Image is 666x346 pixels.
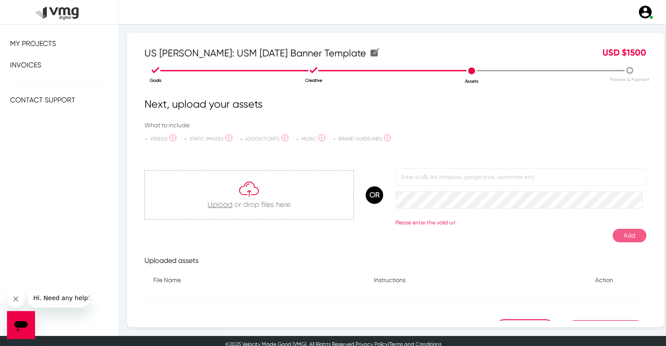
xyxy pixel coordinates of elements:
span: STATIC IMAGES [190,136,223,142]
img: info_outline_icon.svg [384,134,391,141]
iframe: Close message [7,290,25,308]
p: OR [366,186,383,204]
p: Goals [77,77,234,84]
input: Enter a URL link (dropbox, google drive, wetransfer etc) [395,168,646,186]
p: Assets [393,78,550,84]
div: Please enter the valid url [395,213,646,226]
iframe: Message from company [28,288,89,308]
p: What to include: [144,121,646,130]
img: user [638,4,653,20]
button: Save as Draft [493,319,556,340]
img: info_outline_icon.svg [226,134,233,141]
span: US [PERSON_NAME]: USM [DATE] Banner Template [144,46,379,60]
div: Next, upload your assets [144,96,646,112]
button: Save & Continue [565,320,646,339]
span: MUSIC [302,136,316,142]
img: create.svg [370,48,379,56]
a: user [632,4,657,20]
button: Add [613,229,646,242]
th: Action [586,270,646,290]
span: My Projects [10,39,56,48]
div: 1500 [524,46,653,60]
p: Creative [235,77,392,84]
img: info_outline_icon.svg [169,134,176,141]
th: Instructions [365,270,586,290]
img: info_outline_icon.svg [282,134,289,141]
span: BRAND GUIDELINES [338,136,382,142]
span: USD $ [603,47,627,58]
img: info_outline_icon.svg [318,134,325,141]
span: Contact Support [10,96,75,104]
p: Uploaded assets [144,255,646,266]
span: Hi. Need any help? [5,6,63,13]
th: File Name [144,270,365,290]
iframe: Button to launch messaging window [7,311,35,339]
span: Invoices [10,61,41,69]
span: LOGOS/FONTS [246,136,279,142]
span: VIDEOS [150,136,167,142]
